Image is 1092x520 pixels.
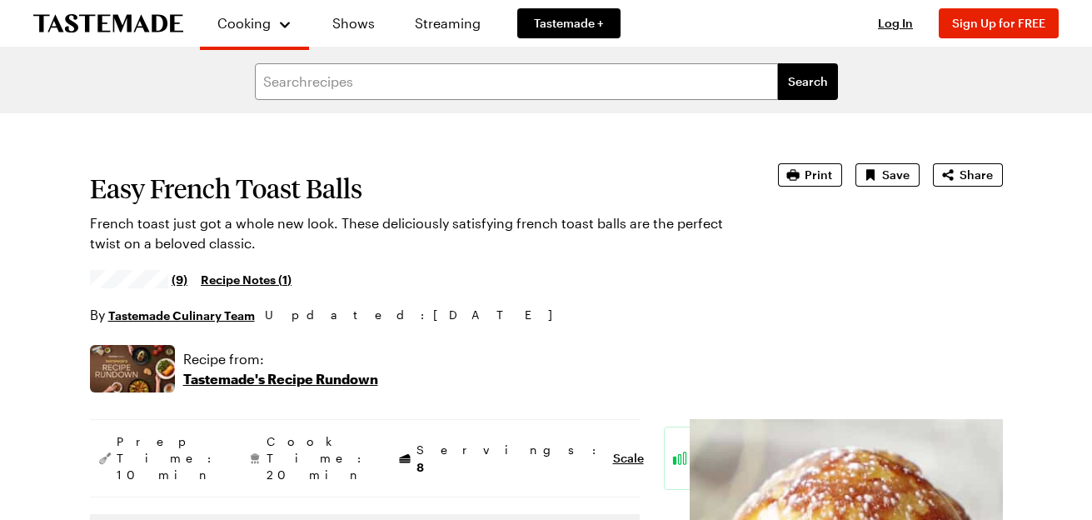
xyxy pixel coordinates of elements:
[267,433,370,483] span: Cook Time: 20 min
[534,15,604,32] span: Tastemade +
[517,8,621,38] a: Tastemade +
[416,442,605,476] span: Servings:
[33,14,183,33] a: To Tastemade Home Page
[90,213,731,253] p: French toast just got a whole new look. These deliciously satisfying french toast balls are the p...
[960,167,993,183] span: Share
[778,163,842,187] button: Print
[117,433,220,483] span: Prep Time: 10 min
[183,369,378,389] p: Tastemade's Recipe Rundown
[90,173,731,203] h1: Easy French Toast Balls
[172,271,187,287] span: (9)
[90,272,188,286] a: 4.2/5 stars from 9 reviews
[855,163,920,187] button: Save recipe
[878,16,913,30] span: Log In
[416,458,424,474] span: 8
[952,16,1045,30] span: Sign Up for FREE
[90,345,175,392] img: Show where recipe is used
[217,7,292,40] button: Cooking
[882,167,910,183] span: Save
[939,8,1059,38] button: Sign Up for FREE
[933,163,1003,187] button: Share
[862,15,929,32] button: Log In
[183,349,378,369] p: Recipe from:
[217,15,271,31] span: Cooking
[788,73,828,90] span: Search
[778,63,838,100] button: filters
[265,306,569,324] span: Updated : [DATE]
[613,450,644,467] button: Scale
[108,306,255,324] a: Tastemade Culinary Team
[183,349,378,389] a: Recipe from:Tastemade's Recipe Rundown
[201,270,292,288] a: Recipe Notes (1)
[805,167,832,183] span: Print
[90,305,255,325] p: By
